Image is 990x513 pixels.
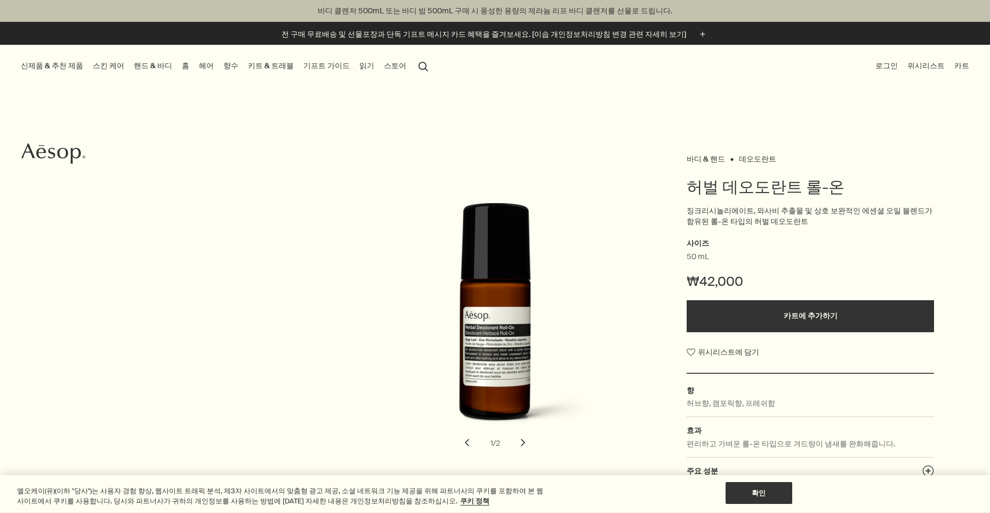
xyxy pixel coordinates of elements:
button: 검색창 열기 [414,55,433,76]
button: 카트 [952,59,971,73]
svg: Aesop [21,143,85,164]
button: 로그인 [873,59,900,73]
h1: 허벌 데오도란트 롤-온 [687,177,934,198]
button: 신제품 & 추천 제품 [19,59,85,73]
button: 위시리스트에 담기 [687,343,759,362]
a: 바디 & 핸드 [687,154,725,159]
span: 50 mL [687,252,709,262]
h2: 효과 [687,424,934,436]
img: Back of Herbal Déodorant Roll-On in amber glass bottle [381,203,616,442]
button: 주요 성분 [922,465,934,480]
span: 주요 성분 [687,466,718,476]
a: 개인 정보 보호에 대한 자세한 정보, 새 탭에서 열기 [460,497,489,506]
div: 허벌 데오도란트 롤-온 [330,203,660,455]
a: 핸드 & 바디 [132,59,174,73]
a: 스킨 케어 [91,59,126,73]
p: 전 구매 무료배송 및 선물포장과 단독 기프트 메시지 카드 혜택을 즐겨보세요. [이솝 개인정보처리방침 변경 관련 자세히 보기] [281,29,686,40]
button: 카트에 추가하기 - ₩42,000 [687,300,934,332]
a: 향수 [221,59,240,73]
p: 편리하고 가벼운 롤-온 타입으로 겨드랑이 냄새를 완화해줍니다. [687,438,895,450]
nav: supplementary [873,45,971,87]
h2: 사이즈 [687,237,934,250]
span: ₩42,000 [687,273,743,290]
a: 키트 & 트래블 [246,59,296,73]
a: 데오도란트 [739,154,776,159]
a: 위시리스트 [905,59,947,73]
button: 전 구매 무료배송 및 선물포장과 단독 기프트 메시지 카드 혜택을 즐겨보세요. [이솝 개인정보처리방침 변경 관련 자세히 보기] [281,28,709,41]
p: 허브향, 캠포릭향, 프레쉬함 [687,397,775,409]
a: 읽기 [357,59,376,73]
button: 스토어 [382,59,408,73]
a: Aesop [19,140,88,170]
button: next slide [511,431,535,454]
p: 바디 클렌저 500mL 또는 바디 밤 500mL 구매 시 풍성한 용량의 제라늄 리프 바디 클렌저를 선물로 드립니다. [11,5,979,17]
div: 엘오케이(유)(이하 "당사")는 사용자 경험 향상, 웹사이트 트래픽 분석, 제3자 사이트에서의 맞춤형 광고 제공, 소셜 네트워크 기능 제공을 위해 파트너사의 쿠키를 포함하여 ... [17,486,544,507]
nav: primary [19,45,433,87]
button: 확인 [726,482,792,504]
button: previous slide [455,431,479,454]
a: 홈 [180,59,191,73]
p: 징크리시놀리에이트, 와사비 추출물 및 상호 보완적인 에센셜 오일 블렌드가 함유된 롤-온 타입의 허벌 데오도란트 [687,206,934,227]
a: 헤어 [197,59,216,73]
a: 기프트 가이드 [301,59,352,73]
h2: 향 [687,384,934,396]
